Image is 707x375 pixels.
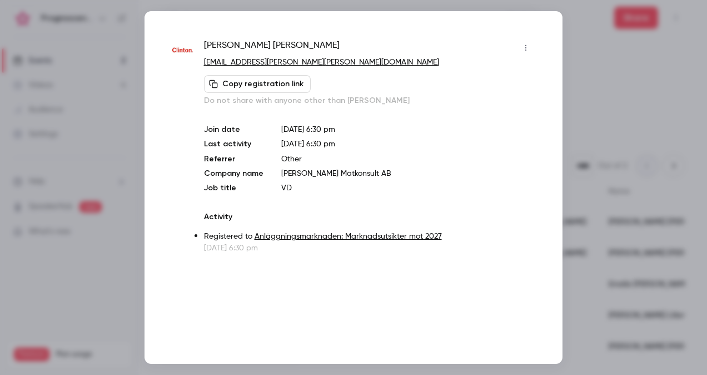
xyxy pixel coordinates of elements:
[204,182,263,194] p: Job title
[204,154,263,165] p: Referrer
[281,140,335,148] span: [DATE] 6:30 pm
[255,233,442,240] a: Anläggningsmarknaden: Marknadsutsikter mot 2027
[204,168,263,179] p: Company name
[204,95,535,106] p: Do not share with anyone other than [PERSON_NAME]
[204,39,340,57] span: [PERSON_NAME] [PERSON_NAME]
[204,211,535,223] p: Activity
[204,139,263,150] p: Last activity
[281,154,535,165] p: Other
[204,231,535,243] p: Registered to
[204,243,535,254] p: [DATE] 6:30 pm
[281,124,535,135] p: [DATE] 6:30 pm
[281,182,535,194] p: VD
[204,58,439,66] a: [EMAIL_ADDRESS][PERSON_NAME][PERSON_NAME][DOMAIN_NAME]
[172,40,193,61] img: clinton.se
[204,124,263,135] p: Join date
[204,75,311,93] button: Copy registration link
[281,168,535,179] p: [PERSON_NAME] Mätkonsult AB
